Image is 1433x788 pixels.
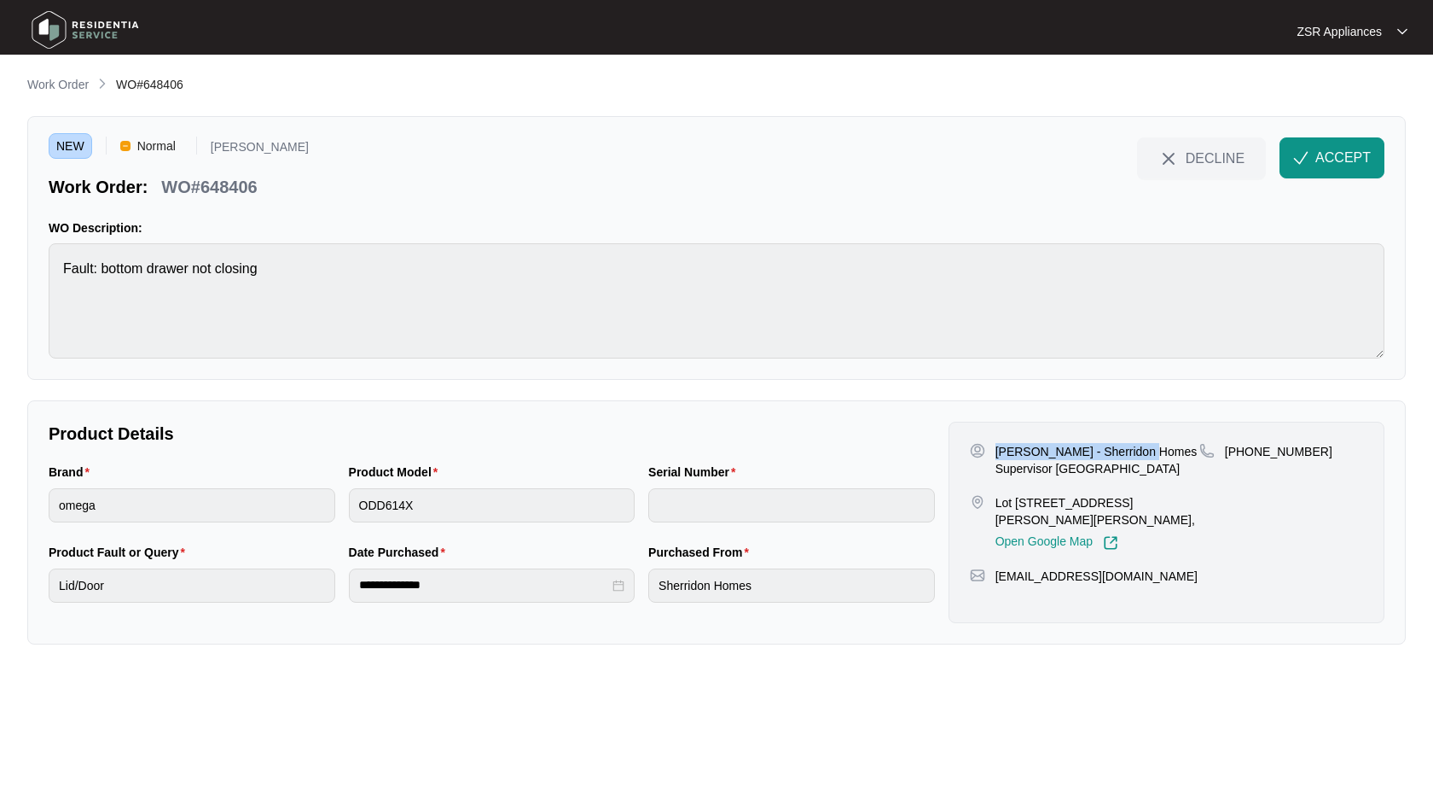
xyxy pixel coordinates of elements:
[648,464,742,481] label: Serial Number
[120,141,131,151] img: Vercel Logo
[49,243,1384,359] textarea: Fault: bottom drawer not closing
[1137,137,1266,178] button: close-IconDECLINE
[995,443,1199,477] p: [PERSON_NAME] - Sherridon Homes Supervisor [GEOGRAPHIC_DATA]
[970,568,985,583] img: map-pin
[1103,535,1118,551] img: Link-External
[995,494,1199,528] p: Lot [STREET_ADDRESS][PERSON_NAME][PERSON_NAME],
[359,576,610,594] input: Date Purchased
[995,535,1118,551] a: Open Google Map
[1199,443,1215,458] img: map-pin
[349,488,635,522] input: Product Model
[648,544,756,561] label: Purchased From
[1293,150,1308,166] img: check-Icon
[1158,149,1179,169] img: close-Icon
[995,568,1198,585] p: [EMAIL_ADDRESS][DOMAIN_NAME]
[648,488,935,522] input: Serial Number
[1297,23,1382,40] p: ZSR Appliances
[349,544,452,561] label: Date Purchased
[349,464,445,481] label: Product Model
[211,141,309,159] p: [PERSON_NAME]
[26,4,145,55] img: residentia service logo
[49,464,96,481] label: Brand
[116,78,183,91] span: WO#648406
[648,569,935,603] input: Purchased From
[49,488,335,522] input: Brand
[131,133,183,159] span: Normal
[24,76,92,95] a: Work Order
[49,544,192,561] label: Product Fault or Query
[1397,27,1407,36] img: dropdown arrow
[970,494,985,510] img: map-pin
[161,175,257,199] p: WO#648406
[1186,149,1244,167] span: DECLINE
[970,443,985,458] img: user-pin
[96,77,109,90] img: chevron-right
[49,175,148,199] p: Work Order:
[1225,443,1332,460] p: [PHONE_NUMBER]
[27,76,89,93] p: Work Order
[1315,148,1371,168] span: ACCEPT
[49,422,935,446] p: Product Details
[49,133,92,159] span: NEW
[49,569,335,603] input: Product Fault or Query
[1279,137,1384,178] button: check-IconACCEPT
[49,219,1384,236] p: WO Description:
